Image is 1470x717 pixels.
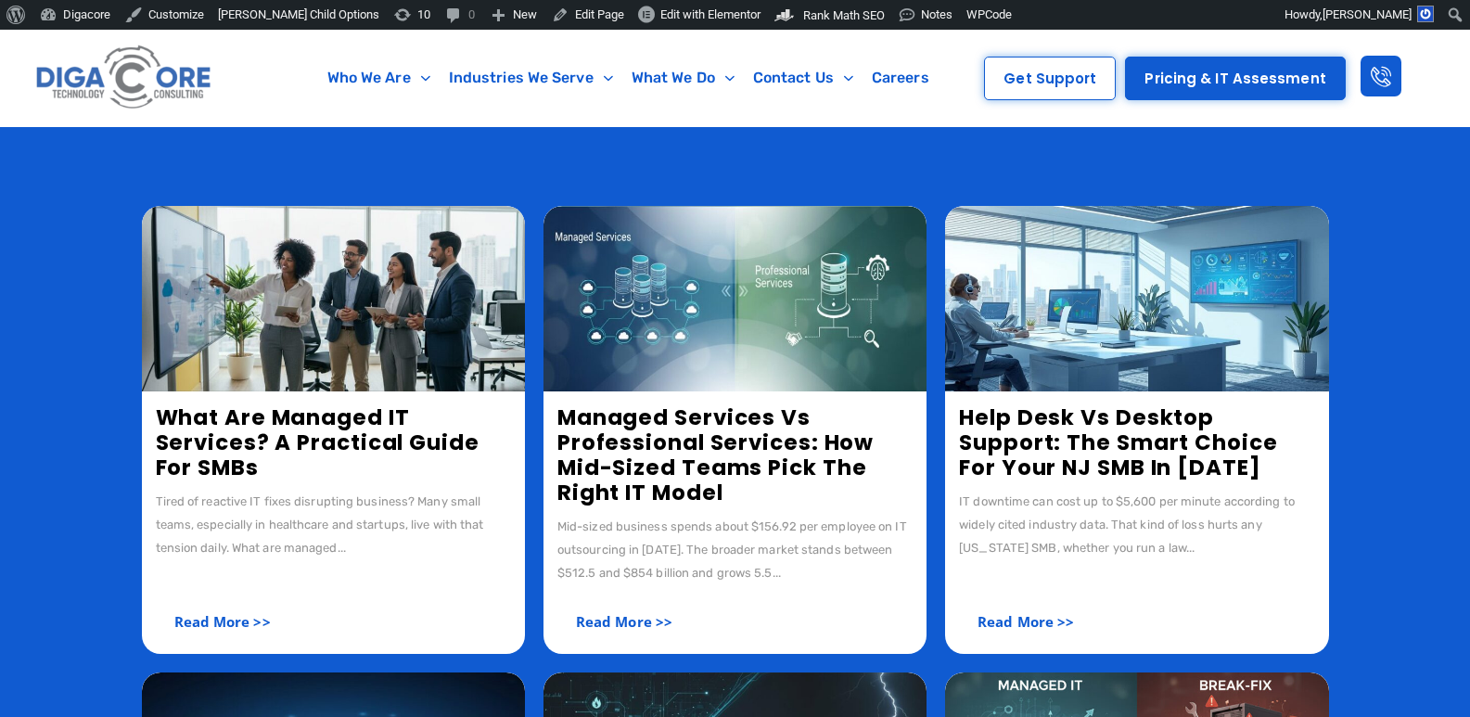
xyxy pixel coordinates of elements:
a: Read More >> [156,603,289,640]
a: What We Do [622,57,744,99]
span: Rank Math SEO [803,8,885,22]
a: Help Desk vs Desktop Support: The Smart Choice for Your NJ SMB in [DATE] [959,403,1278,482]
a: Pricing & IT Assessment [1125,57,1345,100]
a: What Are Managed IT Services? A Practical Guide for SMBs [156,403,479,482]
span: Get Support [1003,71,1096,85]
img: help desk vs desktop support [945,206,1328,391]
span: Pricing & IT Assessment [1144,71,1325,85]
a: Careers [863,57,939,99]
span: [PERSON_NAME] [1323,7,1412,21]
img: Digacore logo 1 [32,39,217,117]
a: Industries We Serve [440,57,622,99]
div: Tired of reactive IT fixes disrupting business? Many small teams, especially in healthcare and st... [156,490,511,559]
nav: Menu [294,57,963,99]
a: Contact Us [744,57,863,99]
span: Edit with Elementor [660,7,761,21]
a: Read More >> [959,603,1093,640]
a: Managed Services vs Professional Services: How Mid-Sized Teams Pick the Right IT Model [557,403,874,507]
img: managed services vs professional services [543,206,927,391]
a: Get Support [984,57,1116,100]
a: Read More >> [557,603,691,640]
div: Mid-sized business spends about $156.92 per employee on IT outsourcing in [DATE]. The broader mar... [557,515,913,584]
img: What Are Managed IT Services [142,206,525,391]
div: IT downtime can cost up to $5,600 per minute according to widely cited industry data. That kind o... [959,490,1314,559]
a: Who We Are [318,57,440,99]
